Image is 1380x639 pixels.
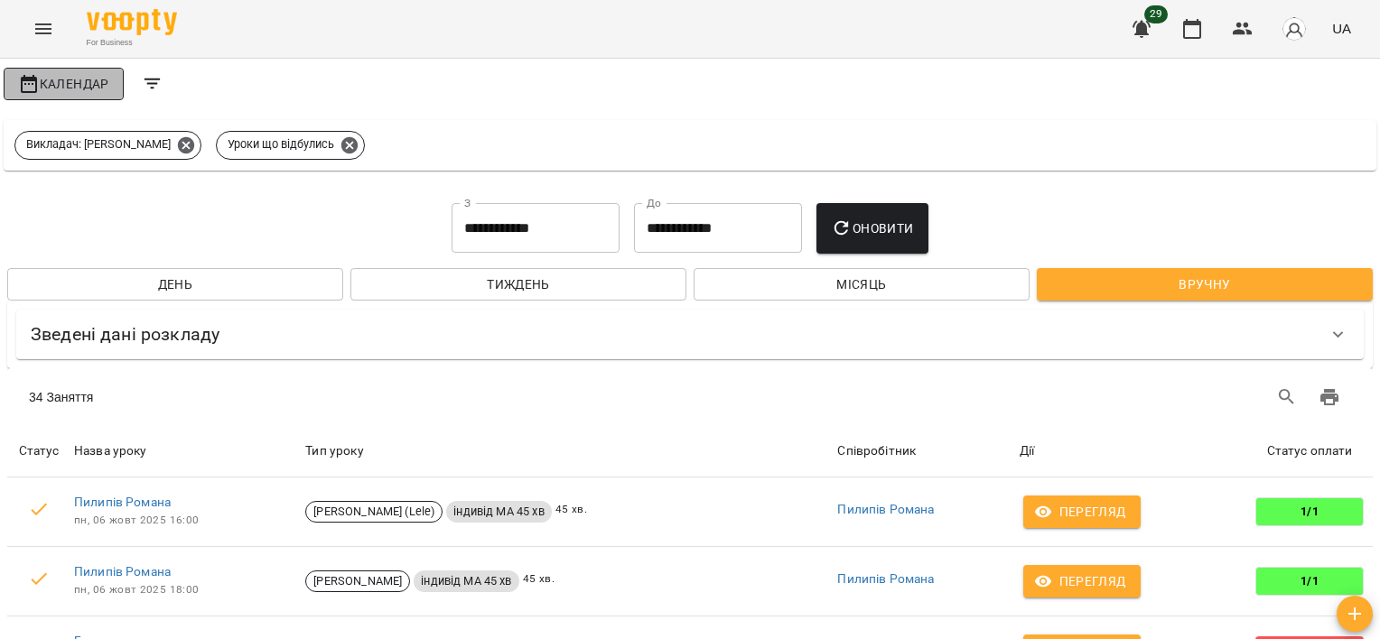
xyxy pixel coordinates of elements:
div: Співробітник [837,440,1012,462]
img: Voopty Logo [87,9,177,35]
div: Дії [1020,440,1244,462]
span: індивід МА 45 хв [414,573,518,589]
span: пн, 06 жовт 2025 16:00 [74,512,298,530]
div: Table Toolbar [7,368,1373,426]
span: Оновити [831,218,913,239]
span: Перегляд [1038,501,1126,523]
h6: Зведені дані розкладу [31,320,219,348]
div: Уроки що відбулись [216,131,365,160]
button: День [7,268,343,301]
span: 1/1 [1293,504,1325,520]
button: Календар [4,68,124,100]
button: Перегляд [1023,565,1141,597]
button: UA [1325,12,1358,45]
span: 1/1 [1293,573,1325,589]
div: Тип уроку [305,440,830,462]
button: Menu [22,7,65,51]
button: Тиждень [350,268,686,301]
button: Search [1265,375,1309,419]
span: пн, 06 жовт 2025 18:00 [74,581,298,599]
span: Перегляд [1038,570,1126,592]
span: For Business [87,37,177,49]
span: Уроки що відбулись [217,136,345,153]
span: [PERSON_NAME] (Lele) [306,504,442,520]
span: UA [1332,19,1351,38]
span: Викладач: [PERSON_NAME] [15,136,182,153]
button: Друк [1308,375,1351,419]
button: Вручну [1037,268,1373,301]
span: Місяць [708,273,1015,295]
div: Зведені дані розкладу [16,310,1364,359]
span: 45 хв. [523,570,555,592]
span: [PERSON_NAME] [306,573,409,589]
span: День [22,273,329,295]
span: 29 [1144,5,1168,23]
button: Місяць [694,268,1030,301]
button: Filters [131,62,174,106]
button: Перегляд [1023,495,1141,528]
a: Пилипів Романа [74,495,171,509]
img: avatar_s.png [1282,16,1307,42]
a: Пилипів Романа [837,501,934,519]
button: Оновити [816,203,928,254]
span: Вручну [1051,273,1358,295]
a: Пилипів Романа [74,564,171,579]
span: Тиждень [365,273,672,295]
div: Викладач: [PERSON_NAME] [14,131,201,160]
span: 45 хв. [555,501,587,523]
button: Створити урок [1337,596,1373,632]
div: Статус оплати [1250,440,1369,462]
div: 34 Заняття [29,388,679,406]
span: індивід МА 45 хв [446,504,551,520]
span: Календар [18,73,109,95]
a: Пилипів Романа [837,570,934,588]
div: Статус [8,440,70,462]
div: Назва уроку [74,440,298,462]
